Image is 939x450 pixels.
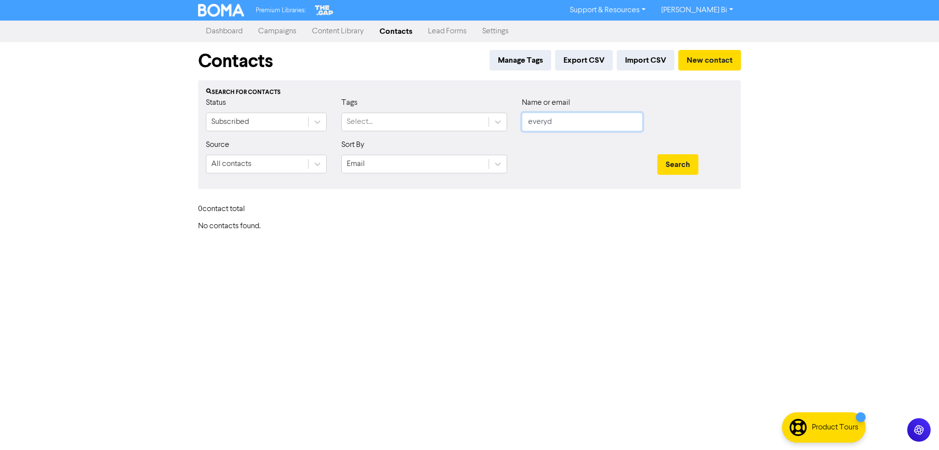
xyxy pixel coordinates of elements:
[474,22,516,41] a: Settings
[522,97,570,109] label: Name or email
[198,222,741,231] h6: No contacts found.
[420,22,474,41] a: Lead Forms
[341,97,358,109] label: Tags
[211,116,249,128] div: Subscribed
[657,154,698,175] button: Search
[653,2,741,18] a: [PERSON_NAME] Bi
[341,139,364,151] label: Sort By
[490,50,551,71] button: Manage Tags
[890,403,939,450] iframe: Chat Widget
[372,22,420,41] a: Contacts
[347,116,373,128] div: Select...
[198,50,273,72] h1: Contacts
[206,97,226,109] label: Status
[206,88,733,97] div: Search for contacts
[555,50,613,71] button: Export CSV
[304,22,372,41] a: Content Library
[562,2,653,18] a: Support & Resources
[347,158,365,170] div: Email
[206,139,229,151] label: Source
[198,205,276,214] h6: 0 contact total
[250,22,304,41] a: Campaigns
[678,50,741,71] button: New contact
[313,4,335,17] img: The Gap
[256,7,306,14] span: Premium Libraries:
[198,22,250,41] a: Dashboard
[198,4,244,17] img: BOMA Logo
[211,158,251,170] div: All contacts
[617,50,674,71] button: Import CSV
